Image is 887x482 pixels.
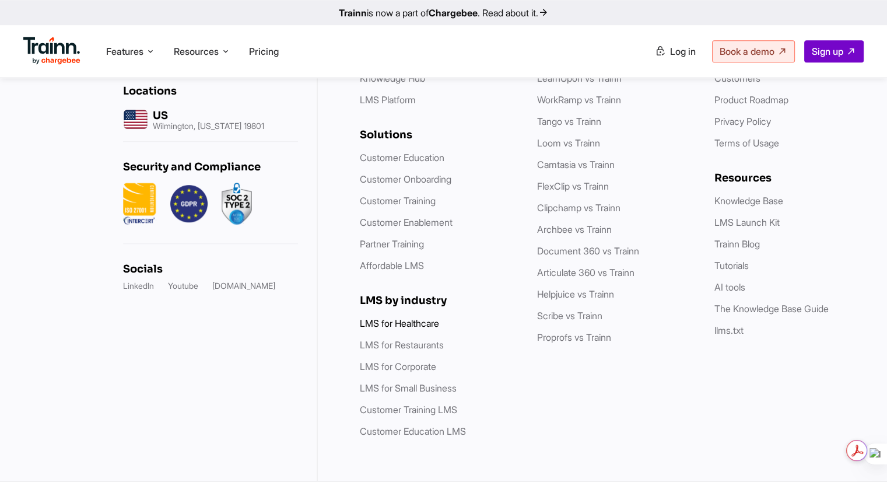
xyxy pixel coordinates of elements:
[537,245,639,257] a: Document 360 vs Trainn
[714,137,779,149] a: Terms of Usage
[360,216,453,228] a: Customer Enablement
[360,260,424,271] a: Affordable LMS
[339,7,367,19] b: Trainn
[23,37,80,65] img: Trainn Logo
[714,195,783,207] a: Knowledge Base
[714,260,749,271] a: Tutorials
[429,7,478,19] b: Chargebee
[537,267,634,278] a: Articulate 360 vs Trainn
[360,173,451,185] a: Customer Onboarding
[360,339,444,351] a: LMS for Restaurants
[812,46,843,57] span: Sign up
[212,280,275,292] a: [DOMAIN_NAME]
[123,280,154,292] a: LinkedIn
[123,160,298,173] h6: Security and Compliance
[714,303,829,315] a: The Knowledge Base Guide
[714,238,760,250] a: Trainn Blog
[714,324,744,336] a: llms.txt
[714,281,745,293] a: AI tools
[829,426,887,482] iframe: Chat Widget
[123,107,148,132] img: us headquarters
[170,183,208,225] img: GDPR.png
[153,109,264,122] h6: US
[714,94,788,106] a: Product Roadmap
[670,46,696,57] span: Log in
[360,317,439,329] a: LMS for Healthcare
[804,40,864,62] a: Sign up
[360,195,436,207] a: Customer Training
[168,280,198,292] a: Youtube
[360,94,416,106] a: LMS Platform
[537,310,602,322] a: Scribe vs Trainn
[360,152,444,163] a: Customer Education
[123,85,298,97] h6: Locations
[360,128,514,141] h6: Solutions
[360,361,436,372] a: LMS for Corporate
[249,46,279,57] a: Pricing
[360,382,457,394] a: LMS for Small Business
[537,202,620,214] a: Clipchamp vs Trainn
[714,116,771,127] a: Privacy Policy
[123,183,156,225] img: ISO
[106,45,143,58] span: Features
[537,94,621,106] a: WorkRamp vs Trainn
[174,45,219,58] span: Resources
[222,183,252,225] img: soc2
[714,172,868,184] h6: Resources
[537,288,614,300] a: Helpjuice vs Trainn
[360,425,466,437] a: Customer Education LMS
[360,404,457,415] a: Customer Training LMS
[360,294,514,307] h6: LMS by industry
[537,180,609,192] a: FlexClip vs Trainn
[537,137,600,149] a: Loom vs Trainn
[537,159,615,170] a: Camtasia vs Trainn
[537,223,612,235] a: Archbee vs Trainn
[153,122,264,130] p: Wilmington, [US_STATE] 19801
[714,216,780,228] a: LMS Launch Kit
[537,116,601,127] a: Tango vs Trainn
[648,41,703,62] a: Log in
[123,263,298,275] h6: Socials
[360,238,424,250] a: Partner Training
[712,40,795,62] a: Book a demo
[720,46,774,57] span: Book a demo
[537,331,611,343] a: Proprofs vs Trainn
